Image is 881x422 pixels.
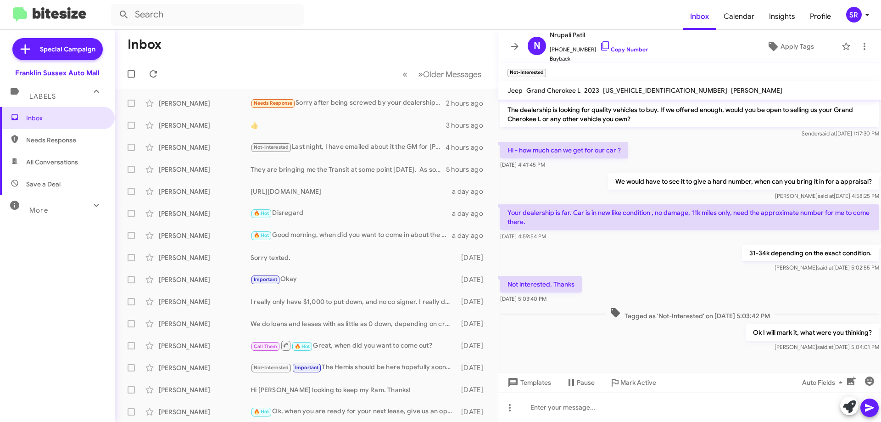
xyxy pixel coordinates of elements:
span: Nrupali Patil [550,29,648,40]
div: a day ago [452,231,491,240]
div: I really only have $1,000 to put down, and no co signer. I really don't have a way to you and was... [251,297,457,306]
span: Tagged as 'Not-Interested' on [DATE] 5:03:42 PM [606,307,774,321]
div: [PERSON_NAME] [159,253,251,262]
div: [PERSON_NAME] [159,121,251,130]
span: [DATE] 5:03:40 PM [500,295,546,302]
span: Grand Cherokee L [526,86,580,95]
span: [PHONE_NUMBER] [550,40,648,54]
div: Okay [251,274,457,285]
div: a day ago [452,187,491,196]
div: Franklin Sussex Auto Mall [15,68,100,78]
span: Inbox [683,3,716,30]
span: » [418,68,423,80]
span: [PERSON_NAME] [DATE] 5:02:55 PM [775,264,879,271]
span: More [29,206,48,214]
input: Search [111,4,304,26]
div: [PERSON_NAME] [159,363,251,372]
span: Templates [506,374,551,391]
div: [PERSON_NAME] [159,385,251,394]
span: [DATE] 4:59:54 PM [500,233,546,240]
span: Not-Interested [254,365,289,371]
a: Calendar [716,3,762,30]
span: All Conversations [26,158,78,167]
div: Disregard [251,208,452,219]
button: Auto Fields [795,374,853,391]
span: N [534,39,541,53]
p: Hi [PERSON_NAME] this is [PERSON_NAME], Sales Manager at [GEOGRAPHIC_DATA]. Thanks for being our ... [500,83,879,127]
span: said at [818,192,834,199]
div: [PERSON_NAME] [159,297,251,306]
div: [DATE] [457,385,491,394]
div: Hi [PERSON_NAME] looking to keep my Ram. Thanks! [251,385,457,394]
h1: Inbox [128,37,162,52]
span: Pause [577,374,595,391]
span: [US_VEHICLE_IDENTIFICATION_NUMBER] [603,86,727,95]
span: said at [820,130,836,137]
span: Important [295,365,319,371]
button: Pause [558,374,602,391]
div: Good morning, when did you want to come in about the 2500? [251,230,452,241]
a: Insights [762,3,803,30]
div: 3 hours ago [446,121,491,130]
span: Mark Active [620,374,656,391]
small: Not-Interested [507,69,546,77]
div: [PERSON_NAME] [159,143,251,152]
nav: Page navigation example [397,65,487,84]
span: Inbox [26,113,104,123]
div: They are bringing me the Transit at some point [DATE]. As soon as it gets here we will give you a... [251,165,446,174]
span: Important [254,276,278,282]
div: 5 hours ago [446,165,491,174]
div: [PERSON_NAME] [159,319,251,328]
div: 👍 [251,121,446,130]
span: « [402,68,407,80]
button: Templates [498,374,558,391]
div: [PERSON_NAME] [159,165,251,174]
div: [PERSON_NAME] [159,231,251,240]
span: Profile [803,3,838,30]
div: [PERSON_NAME] [159,407,251,416]
div: [PERSON_NAME] [159,341,251,350]
div: [PERSON_NAME] [159,187,251,196]
button: Apply Tags [743,38,837,55]
div: 4 hours ago [446,143,491,152]
span: 🔥 Hot [254,210,269,216]
div: SR [846,7,862,23]
div: a day ago [452,209,491,218]
div: [PERSON_NAME] [159,209,251,218]
span: said at [817,343,833,350]
span: Jeep [507,86,523,95]
span: [PERSON_NAME] [DATE] 5:04:01 PM [775,343,879,350]
p: Your dealership is far. Car is in new like condition , no damage, 11k miles only, need the approx... [500,204,879,230]
div: [DATE] [457,297,491,306]
span: Needs Response [26,135,104,145]
div: Sorry texted. [251,253,457,262]
div: We do loans and leases with as little as 0 down, depending on credit [251,319,457,328]
div: Ok, when you are ready for your next lease, give us an opportunity to earn your business. [251,406,457,417]
button: Previous [397,65,413,84]
span: Labels [29,92,56,101]
span: [PERSON_NAME] [DATE] 4:58:25 PM [775,192,879,199]
button: SR [838,7,871,23]
span: [PERSON_NAME] [731,86,782,95]
span: Special Campaign [40,45,95,54]
a: Special Campaign [12,38,103,60]
span: Buyback [550,54,648,63]
div: Great, when did you want to come out? [251,340,457,351]
p: Hi - how much can we get for our car ? [500,142,628,158]
span: said at [817,264,833,271]
a: Copy Number [600,46,648,53]
span: Older Messages [423,69,481,79]
div: Sorry after being screwed by your dealership out of 250 I was promised I will never buy a vehicl... [251,98,446,108]
span: Sender [DATE] 1:17:30 PM [802,130,879,137]
button: Next [413,65,487,84]
p: Ok I will mark it, what were you thinking? [746,324,879,341]
div: [DATE] [457,341,491,350]
span: 🔥 Hot [295,343,310,349]
div: [DATE] [457,319,491,328]
span: 🔥 Hot [254,232,269,238]
p: 31-34k depending on the exact condition. [742,245,879,261]
button: Mark Active [602,374,664,391]
div: [URL][DOMAIN_NAME] [251,187,452,196]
